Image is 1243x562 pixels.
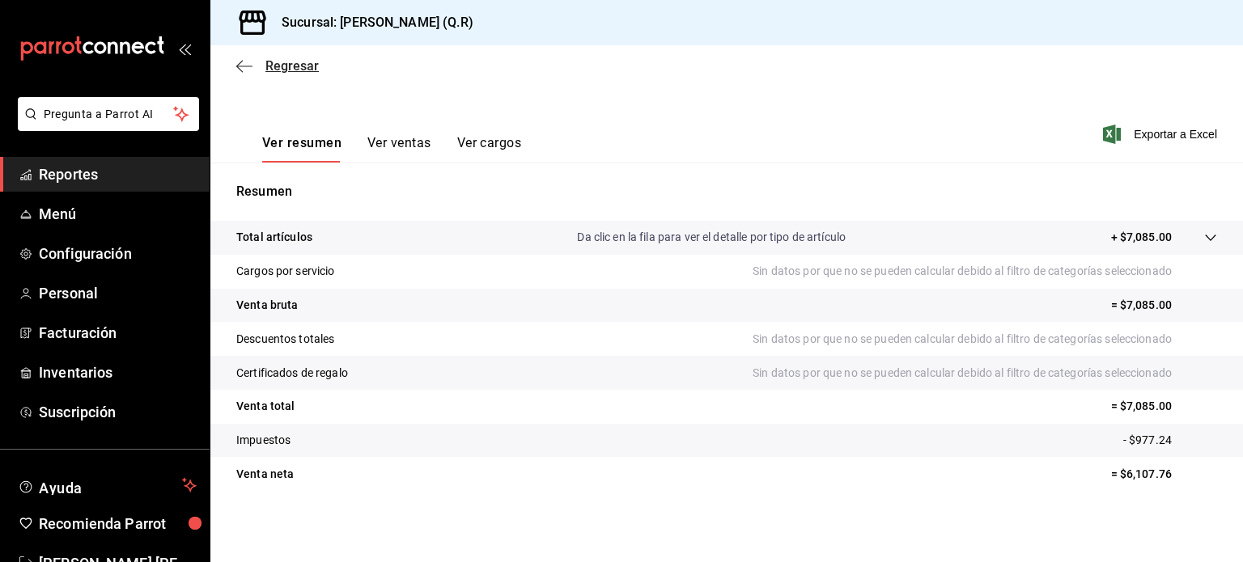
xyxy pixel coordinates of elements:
button: open_drawer_menu [178,42,191,55]
p: Venta total [236,398,295,415]
span: Facturación [39,322,197,344]
button: Ver resumen [262,135,342,163]
button: Ver cargos [457,135,522,163]
p: Venta bruta [236,297,298,314]
span: Ayuda [39,475,176,495]
span: Personal [39,282,197,304]
span: Pregunta a Parrot AI [44,106,174,123]
span: Regresar [265,58,319,74]
div: navigation tabs [262,135,521,163]
p: Da clic en la fila para ver el detalle por tipo de artículo [577,229,846,246]
span: Reportes [39,163,197,185]
h3: Sucursal: [PERSON_NAME] (Q.R) [269,13,473,32]
button: Exportar a Excel [1106,125,1217,144]
span: Suscripción [39,401,197,423]
p: Sin datos por que no se pueden calcular debido al filtro de categorías seleccionado [753,263,1217,280]
p: Impuestos [236,432,291,449]
p: Venta neta [236,466,294,483]
p: Resumen [236,182,1217,201]
p: = $7,085.00 [1111,398,1217,415]
p: - $977.24 [1123,432,1217,449]
p: = $7,085.00 [1111,297,1217,314]
a: Pregunta a Parrot AI [11,117,199,134]
p: Sin datos por que no se pueden calcular debido al filtro de categorías seleccionado [753,365,1217,382]
button: Pregunta a Parrot AI [18,97,199,131]
p: Cargos por servicio [236,263,335,280]
p: Descuentos totales [236,331,334,348]
p: Sin datos por que no se pueden calcular debido al filtro de categorías seleccionado [753,331,1217,348]
span: Configuración [39,243,197,264]
p: Total artículos [236,229,312,246]
span: Inventarios [39,361,197,383]
p: = $6,107.76 [1111,466,1217,483]
button: Ver ventas [367,135,431,163]
span: Menú [39,203,197,225]
span: Recomienda Parrot [39,513,197,535]
button: Regresar [236,58,319,74]
p: Certificados de regalo [236,365,348,382]
p: + $7,085.00 [1111,229,1172,246]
